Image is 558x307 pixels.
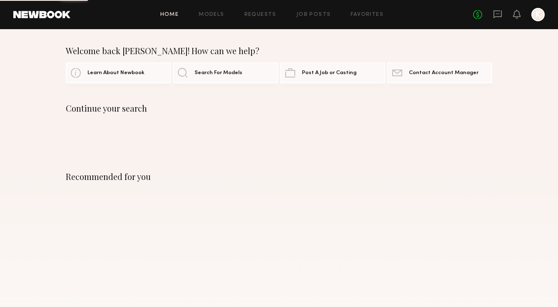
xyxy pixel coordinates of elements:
div: Welcome back [PERSON_NAME]! How can we help? [66,46,492,56]
a: Post A Job or Casting [280,62,385,83]
a: Search For Models [173,62,278,83]
a: Contact Account Manager [387,62,492,83]
span: Learn About Newbook [87,70,144,76]
div: Continue your search [66,103,492,113]
span: Post A Job or Casting [302,70,356,76]
a: Learn About Newbook [66,62,171,83]
a: K [531,8,545,21]
span: Search For Models [194,70,242,76]
a: Job Posts [296,12,331,17]
a: Home [160,12,179,17]
a: Favorites [351,12,384,17]
a: Requests [244,12,277,17]
a: Models [199,12,224,17]
div: Recommended for you [66,172,492,182]
span: Contact Account Manager [409,70,478,76]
